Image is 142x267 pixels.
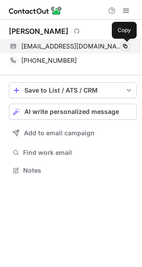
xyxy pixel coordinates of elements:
div: Save to List / ATS / CRM [24,87,121,94]
button: Notes [9,164,137,177]
span: Add to email campaign [24,129,95,137]
span: Notes [23,166,133,174]
img: ContactOut v5.3.10 [9,5,62,16]
div: [PERSON_NAME] [9,27,68,36]
button: save-profile-one-click [9,82,137,98]
span: [PHONE_NUMBER] [21,57,77,65]
span: [EMAIL_ADDRESS][DOMAIN_NAME] [21,42,123,50]
button: Add to email campaign [9,125,137,141]
button: Find work email [9,146,137,159]
button: AI write personalized message [9,104,137,120]
span: Find work email [23,149,133,157]
span: AI write personalized message [24,108,119,115]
